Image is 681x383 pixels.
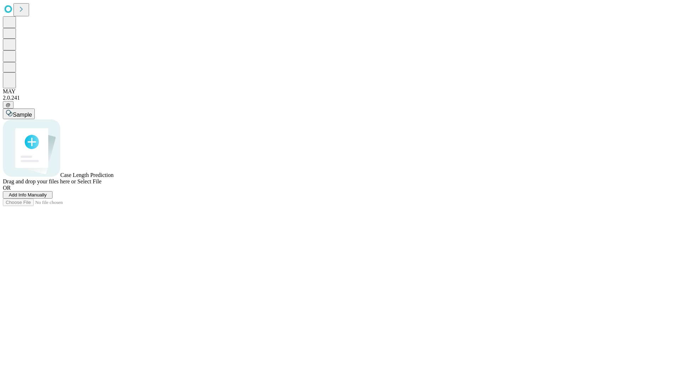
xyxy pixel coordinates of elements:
div: 2.0.241 [3,95,678,101]
button: @ [3,101,13,109]
div: MAY [3,88,678,95]
button: Sample [3,109,35,119]
span: Case Length Prediction [60,172,113,178]
span: Sample [13,112,32,118]
span: OR [3,185,11,191]
span: @ [6,102,11,107]
span: Select File [77,178,101,184]
span: Drag and drop your files here or [3,178,76,184]
button: Add Info Manually [3,191,52,199]
span: Add Info Manually [9,192,47,198]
